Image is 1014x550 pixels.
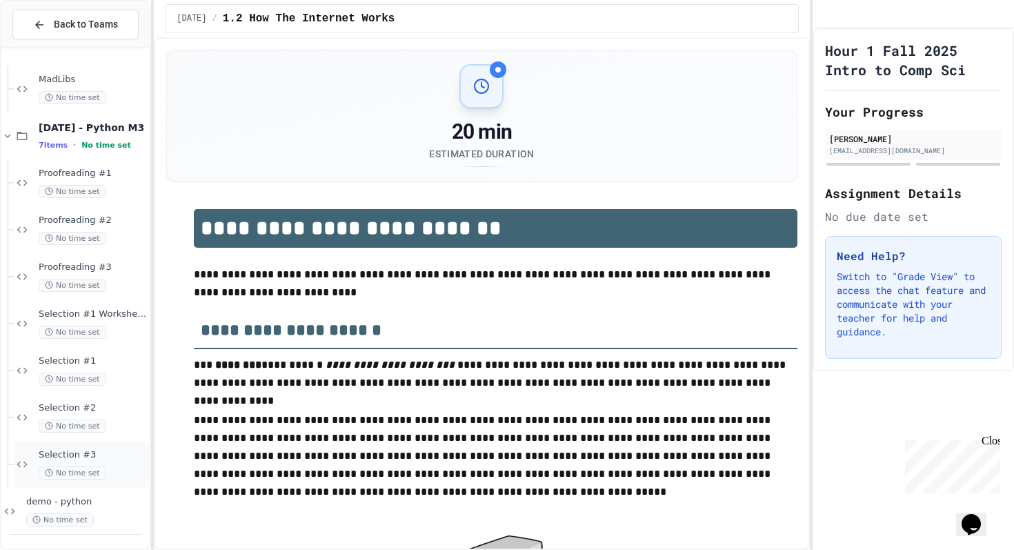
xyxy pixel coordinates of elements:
span: No time set [39,185,106,198]
div: [PERSON_NAME] [829,132,997,145]
span: No time set [39,326,106,339]
iframe: chat widget [899,435,1000,493]
span: No time set [39,373,106,386]
span: No time set [39,420,106,433]
span: Selection #1 Worksheet Verify [39,308,147,320]
span: No time set [26,513,94,527]
span: No time set [39,232,106,245]
div: No due date set [825,208,1002,225]
span: No time set [81,141,131,150]
iframe: chat widget [956,495,1000,536]
h2: Assignment Details [825,184,1002,203]
div: Estimated Duration [429,147,534,161]
div: 20 min [429,119,534,144]
span: MadLibs [39,74,147,86]
button: Back to Teams [12,10,139,39]
span: Selection #2 [39,402,147,414]
span: Proofreading #1 [39,168,147,179]
span: Proofreading #3 [39,262,147,273]
span: Selection #3 [39,449,147,461]
h2: Your Progress [825,102,1002,121]
span: 7 items [39,141,68,150]
p: Switch to "Grade View" to access the chat feature and communicate with your teacher for help and ... [837,270,990,339]
span: 1.2 How The Internet Works [223,10,395,27]
span: No time set [39,279,106,292]
span: No time set [39,466,106,480]
div: Chat with us now!Close [6,6,95,88]
h3: Need Help? [837,248,990,264]
span: No time set [39,91,106,104]
span: Proofreading #2 [39,215,147,226]
span: • [73,139,76,150]
div: [EMAIL_ADDRESS][DOMAIN_NAME] [829,146,997,156]
span: Back to Teams [54,17,118,32]
h1: Hour 1 Fall 2025 Intro to Comp Sci [825,41,1002,79]
span: August 20 [177,13,206,24]
span: / [212,13,217,24]
span: Selection #1 [39,355,147,367]
span: demo - python [26,496,147,508]
span: [DATE] - Python M3 [39,121,147,134]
